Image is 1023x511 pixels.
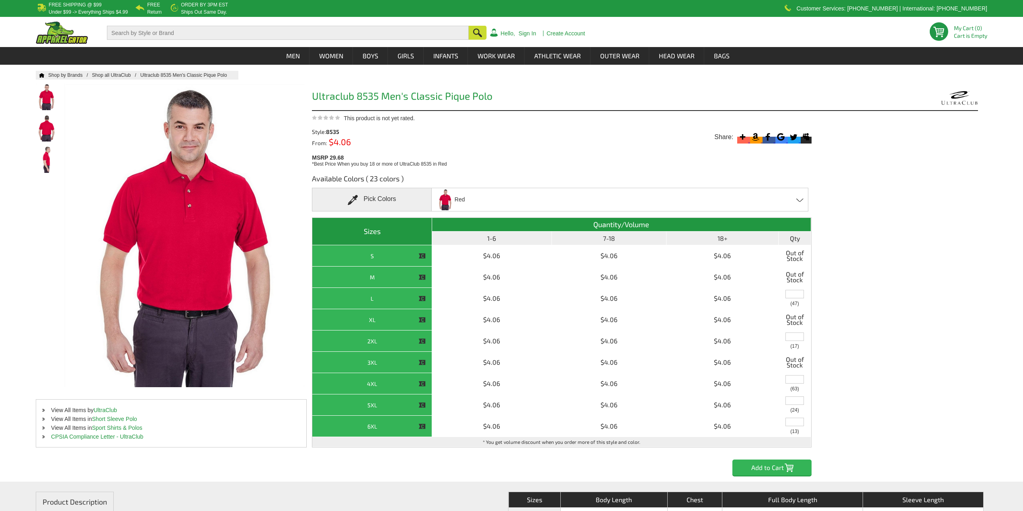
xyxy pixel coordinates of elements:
[666,232,779,245] th: 18+
[314,379,430,389] div: 4XL
[49,10,128,14] p: under $99 -> everything ships $4.99
[552,267,666,288] td: $4.06
[432,232,552,245] th: 1-6
[432,245,552,267] td: $4.06
[314,251,430,261] div: S
[552,245,666,267] td: $4.06
[310,47,353,65] a: Women
[781,311,809,328] span: Out of Stock
[418,359,426,366] img: This item is CLOSEOUT!
[666,330,779,352] td: $4.06
[432,330,552,352] td: $4.06
[790,344,799,349] span: Inventory
[312,437,811,447] td: * You get volume discount when you order more of this style and color.
[147,10,162,14] p: Return
[326,128,339,135] span: 8535
[418,402,426,409] img: This item is CLOSEOUT!
[714,133,733,141] span: Share:
[312,188,432,211] div: Pick Colors
[737,131,748,142] svg: More
[666,373,779,394] td: $4.06
[92,416,137,422] a: Short Sleeve Polo
[107,26,469,40] input: Search by Style or Brand
[51,433,144,440] a: CPSIA Compliance Letter - UltraClub
[432,352,552,373] td: $4.06
[525,47,590,65] a: Athletic Wear
[779,232,811,245] th: Qty
[552,330,666,352] td: $4.06
[750,131,761,142] svg: Amazon
[732,460,812,476] input: Add to Cart
[763,131,773,142] svg: Facebook
[722,492,863,507] th: Full Body Length
[432,267,552,288] td: $4.06
[312,139,438,146] div: From:
[36,423,306,432] li: View All Items in
[424,47,467,65] a: Infants
[788,131,799,142] svg: Twitter
[790,429,799,434] span: Inventory
[432,218,811,232] th: Quantity/Volume
[314,315,430,325] div: XL
[36,21,88,44] img: ApparelGator
[94,407,117,413] a: UltraClub
[801,131,812,142] svg: Myspace
[92,425,142,431] a: Sport Shirts & Polos
[552,352,666,373] td: $4.06
[312,174,812,188] h3: Available Colors ( 23 colors )
[140,72,235,78] a: Ultraclub 8535 Men's Classic Pique Polo
[455,193,465,207] span: Red
[781,354,809,371] span: Out of Stock
[344,115,415,121] span: This product is not yet rated.
[666,352,779,373] td: $4.06
[314,421,430,431] div: 6XL
[432,394,552,416] td: $4.06
[48,72,92,78] a: Shop by Brands
[36,146,57,173] img: Ultraclub 8535 Men's Classic Pique Polo
[437,189,453,210] img: Red
[552,416,666,437] td: $4.06
[418,423,426,430] img: This item is CLOSEOUT!
[666,309,779,330] td: $4.06
[941,88,978,108] img: UltraClub
[312,161,447,167] span: *Best Price When you buy 18 or more of UltraClub 8535 in Red
[432,416,552,437] td: $4.06
[667,492,722,507] th: Chest
[181,2,228,8] b: Order by 3PM EST
[666,416,779,437] td: $4.06
[650,47,704,65] a: Head Wear
[775,131,786,142] svg: Google Bookmark
[36,415,306,423] li: View All Items in
[36,84,57,110] img: Ultraclub 8535 Men's Classic Pique Polo
[314,336,430,346] div: 2XL
[312,129,438,135] div: Style:
[312,218,432,245] th: Sizes
[790,386,799,391] span: Inventory
[781,269,809,285] span: Out of Stock
[519,31,536,36] a: Sign In
[705,47,739,65] a: Bags
[432,288,552,309] td: $4.06
[666,288,779,309] td: $4.06
[666,245,779,267] td: $4.06
[312,91,812,103] h1: Ultraclub 8535 Men's Classic Pique Polo
[591,47,649,65] a: Outer Wear
[327,137,351,147] span: $4.06
[797,6,987,11] p: Customer Services: [PHONE_NUMBER] | International: [PHONE_NUMBER]
[147,2,160,8] b: Free
[388,47,423,65] a: Girls
[353,47,387,65] a: Boys
[36,115,57,142] img: Ultraclub 8535 Men's Classic Pique Polo
[781,247,809,264] span: Out of Stock
[547,31,585,36] a: Create Account
[314,400,430,410] div: 5XL
[954,25,984,31] li: My Cart (0)
[418,316,426,324] img: This item is CLOSEOUT!
[36,406,306,415] li: View All Items by
[552,288,666,309] td: $4.06
[552,232,666,245] th: 7-18
[560,492,667,507] th: Body Length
